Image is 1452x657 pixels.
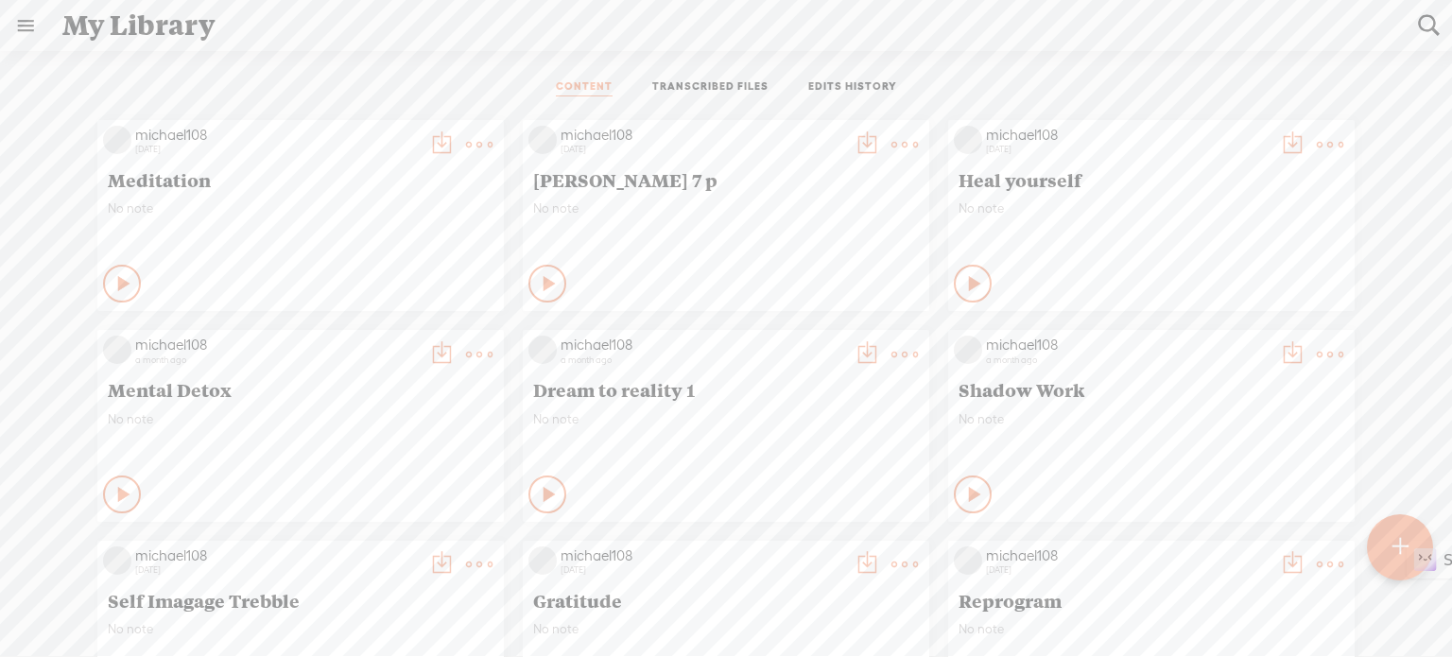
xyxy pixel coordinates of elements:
div: [DATE] [135,144,419,155]
img: videoLoading.png [954,546,982,575]
span: [PERSON_NAME] 7 p [533,168,919,191]
span: No note [959,621,1344,637]
span: Reprogram [959,589,1344,612]
div: michael108 [135,546,419,565]
span: No note [533,411,919,427]
span: Mental Detox [108,378,493,401]
img: videoLoading.png [528,126,557,154]
span: No note [108,621,493,637]
div: a month ago [135,354,419,366]
div: michael108 [561,336,844,354]
div: [DATE] [986,564,1270,576]
img: videoLoading.png [528,546,557,575]
span: No note [108,411,493,427]
div: michael108 [986,546,1270,565]
span: No note [959,411,1344,427]
a: EDITS HISTORY [808,79,897,96]
span: No note [533,200,919,216]
div: michael108 [561,126,844,145]
img: videoLoading.png [103,336,131,364]
a: TRANSCRIBED FILES [652,79,769,96]
img: videoLoading.png [103,546,131,575]
div: michael108 [135,336,419,354]
div: michael108 [561,546,844,565]
img: videoLoading.png [954,126,982,154]
div: [DATE] [135,564,419,576]
div: [DATE] [561,564,844,576]
a: CONTENT [556,79,613,96]
span: Dream to reality 1 [533,378,919,401]
span: Gratitude [533,589,919,612]
img: videoLoading.png [103,126,131,154]
span: Shadow Work [959,378,1344,401]
div: [DATE] [561,144,844,155]
span: Meditation [108,168,493,191]
div: My Library [49,1,1405,50]
span: No note [108,200,493,216]
div: a month ago [561,354,844,366]
div: michael108 [135,126,419,145]
img: videoLoading.png [528,336,557,364]
div: [DATE] [986,144,1270,155]
div: michael108 [986,336,1270,354]
div: a month ago [986,354,1270,366]
span: No note [959,200,1344,216]
img: videoLoading.png [954,336,982,364]
div: michael108 [986,126,1270,145]
span: Heal yourself [959,168,1344,191]
span: Self Imagage Trebble [108,589,493,612]
span: No note [533,621,919,637]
